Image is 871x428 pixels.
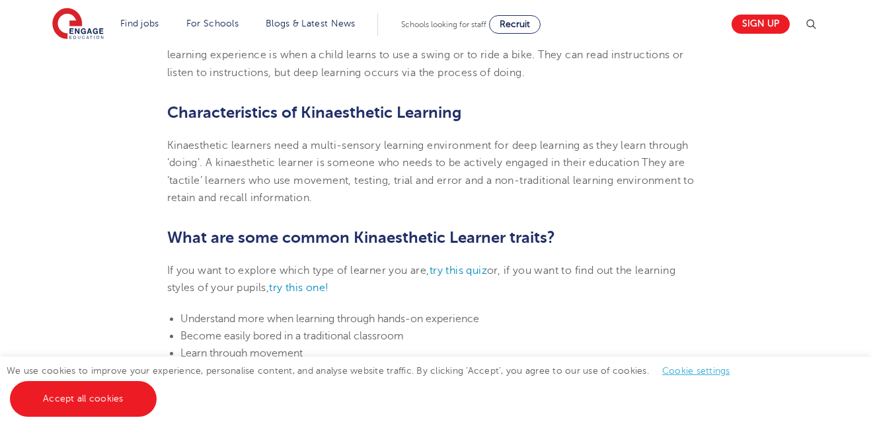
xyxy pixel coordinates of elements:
[662,366,730,376] a: Cookie settings
[167,262,704,297] p: If you want to explore which type of learner you are, or, if you want to find out the learning st...
[167,140,695,204] span: Kinaesthetic learners need a multi-sensory learning environment for deep learning as they learn t...
[489,15,541,34] a: Recruit
[732,15,790,34] a: Sign up
[10,381,157,417] a: Accept all cookies
[180,313,479,325] span: Understand more when learning through hands-on experience
[7,366,743,404] span: We use cookies to improve your experience, personalise content, and analyse website traffic. By c...
[167,32,684,79] span: inaesthetic learning happens when we have a hands-on experience. An example of a kinaesthetic lea...
[167,228,555,247] span: What are some common Kinaesthetic Learner traits?
[430,265,487,277] a: try this quiz
[120,19,159,28] a: Find jobs
[167,103,461,122] b: Characteristics of Kinaesthetic Learning
[180,330,404,342] span: Become easily bored in a traditional classroom
[500,19,530,29] span: Recruit
[269,282,328,294] a: try this one!
[186,19,239,28] a: For Schools
[180,347,303,359] span: Learn through movement
[401,20,486,29] span: Schools looking for staff
[266,19,356,28] a: Blogs & Latest News
[52,8,104,41] img: Engage Education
